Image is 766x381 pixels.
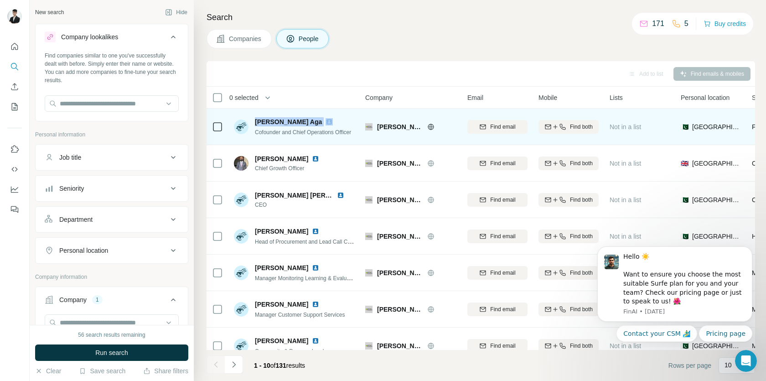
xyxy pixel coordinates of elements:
button: Run search [35,344,188,361]
button: Find both [538,157,599,170]
button: Search [7,58,22,75]
span: [PERSON_NAME] [255,227,308,236]
span: results [254,362,305,369]
p: Personal information [35,130,188,139]
button: Find email [467,157,528,170]
img: Avatar [234,339,248,353]
span: Not in a list [610,196,641,204]
button: Use Surfe API [7,161,22,177]
span: of [270,362,276,369]
button: Find both [538,266,599,280]
span: [PERSON_NAME] [377,159,423,168]
img: LinkedIn logo [312,301,319,308]
span: Community & Program Lead [255,348,324,355]
span: Personal location [681,93,730,102]
span: [PERSON_NAME] [377,305,423,314]
span: Run search [95,348,128,357]
button: Use Surfe on LinkedIn [7,141,22,157]
p: 171 [652,18,664,29]
span: 🇵🇰 [681,195,688,204]
span: Companies [229,34,262,43]
span: Rows per page [668,361,711,370]
div: Company [59,295,87,304]
button: Buy credits [704,17,746,30]
div: New search [35,8,64,16]
img: Logo of Sehat Kahani [365,269,373,277]
span: Find email [490,232,515,240]
span: Manager Monitoring Learning & Evaluation [255,274,358,282]
img: LinkedIn logo [312,155,319,162]
div: 56 search results remaining [78,331,145,339]
img: Avatar [234,229,248,244]
span: 🇵🇰 [681,122,688,131]
img: LinkedIn logo [337,192,344,199]
span: [PERSON_NAME] [PERSON_NAME] [255,192,364,199]
button: Find both [538,120,599,134]
span: [PERSON_NAME] [377,232,423,241]
button: Company1 [36,289,188,314]
span: Company [365,93,393,102]
div: Find companies similar to one you've successfully dealt with before. Simply enter their name or w... [45,52,179,84]
span: [PERSON_NAME] [255,336,308,345]
img: LinkedIn logo [312,228,319,235]
span: Not in a list [610,342,641,350]
h4: Search [207,11,755,24]
img: Avatar [234,266,248,280]
img: Logo of Sehat Kahani [365,233,373,240]
button: Find email [467,120,528,134]
button: Enrich CSV [7,78,22,95]
img: Logo of Sehat Kahani [365,160,373,167]
img: LinkedIn logo [312,337,319,344]
span: Not in a list [610,123,641,130]
span: Find both [570,269,593,277]
button: Save search [79,366,125,376]
span: Find both [570,159,593,167]
button: Find both [538,193,599,207]
span: 1 - 10 [254,362,270,369]
span: [PERSON_NAME] [255,154,308,163]
span: Find both [570,196,593,204]
span: Cofounder and Chief Operations Officer [255,129,351,136]
img: Logo of Sehat Kahani [365,306,373,313]
span: Chief Growth Officer [255,164,330,172]
div: 1 [92,296,103,304]
button: Company lookalikes [36,26,188,52]
img: LinkedIn logo [312,264,319,271]
span: People [299,34,320,43]
span: 🇬🇧 [681,159,688,168]
span: [PERSON_NAME] [377,268,423,277]
button: Job title [36,146,188,168]
button: Find both [538,339,599,353]
span: [PERSON_NAME] [255,300,308,309]
button: Seniority [36,177,188,199]
button: Find email [467,339,528,353]
img: Avatar [7,9,22,24]
span: 0 selected [229,93,259,102]
span: Find both [570,123,593,131]
button: Quick start [7,38,22,55]
span: [PERSON_NAME] [377,341,423,350]
div: Company lookalikes [61,32,118,42]
div: Department [59,215,93,224]
span: Find email [490,305,515,313]
span: 131 [276,362,286,369]
img: Logo of Sehat Kahani [365,123,373,130]
button: Personal location [36,240,188,261]
span: CEO [255,201,355,209]
span: [GEOGRAPHIC_DATA] [692,195,741,204]
button: Find email [467,230,528,243]
button: Feedback [7,201,22,218]
div: Seniority [59,184,84,193]
img: LinkedIn logo [326,118,333,125]
span: Find both [570,232,593,240]
span: [GEOGRAPHIC_DATA] [692,232,741,241]
span: [PERSON_NAME] Aga [255,117,322,126]
button: Hide [159,5,194,19]
img: Avatar [234,302,248,317]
